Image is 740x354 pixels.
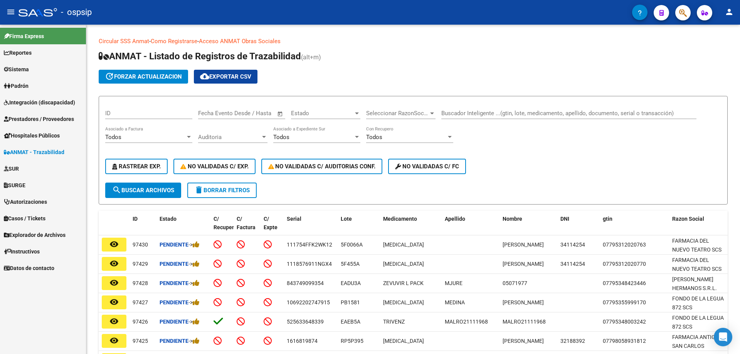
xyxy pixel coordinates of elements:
span: Rastrear Exp. [112,163,161,170]
span: 97426 [133,319,148,325]
span: C/ Factura [237,216,256,231]
button: No validadas c/ FC [388,159,466,174]
strong: Pendiente [160,299,188,305]
span: 843749099354 [287,280,324,286]
span: 32188392 [560,338,585,344]
mat-icon: person [725,7,734,17]
span: 10692202747915 [287,299,330,305]
datatable-header-cell: C/ Expte [261,211,284,245]
input: Start date [198,110,223,117]
button: Borrar Filtros [187,183,257,198]
span: Nombre [503,216,522,222]
span: [PERSON_NAME] [503,338,544,344]
strong: Pendiente [160,261,188,267]
span: [PERSON_NAME] [503,261,544,267]
span: Seleccionar RazonSocial [366,110,429,117]
span: SURGE [4,181,25,190]
mat-icon: cloud_download [200,72,209,81]
input: End date [230,110,267,117]
span: MEDINA [445,299,465,305]
span: Padrón [4,82,29,90]
datatable-header-cell: Estado [156,211,210,245]
span: Instructivos [4,247,40,256]
span: 97429 [133,261,148,267]
span: forzar actualizacion [105,73,182,80]
span: Estado [160,216,177,222]
span: 5F455A [341,261,360,267]
span: Auditoria [198,134,261,141]
mat-icon: remove_red_eye [109,336,119,345]
span: MJURE [445,280,462,286]
p: - - [99,37,728,45]
span: MALRO21111968 [445,319,488,325]
span: [PERSON_NAME] [503,299,544,305]
mat-icon: remove_red_eye [109,259,119,268]
span: ZEVUVIR L PACK [383,280,424,286]
span: MALRO21111968 [503,319,546,325]
span: DNI [560,216,569,222]
span: 07795348423446 [603,280,646,286]
span: Sistema [4,65,29,74]
strong: Pendiente [160,338,188,344]
span: ID [133,216,138,222]
span: Explorador de Archivos [4,231,66,239]
span: -> [188,299,200,305]
button: Open calendar [276,109,285,118]
span: -> [188,242,200,248]
datatable-header-cell: Nombre [499,211,557,245]
datatable-header-cell: gtin [600,211,669,245]
span: 97430 [133,242,148,248]
span: FONDO DE LA LEGUA 872 SCS [672,295,724,310]
span: gtin [603,216,612,222]
button: Exportar CSV [194,70,257,84]
span: C/ Recupero [214,216,237,231]
span: RP5P395 [341,338,363,344]
span: [MEDICAL_DATA] [383,338,424,344]
span: 07798058931812 [603,338,646,344]
button: Rastrear Exp. [105,159,168,174]
span: -> [188,261,200,267]
span: Todos [273,134,289,141]
span: -> [188,319,200,325]
mat-icon: menu [6,7,15,17]
span: [MEDICAL_DATA] [383,242,424,248]
mat-icon: remove_red_eye [109,240,119,249]
span: 07795348003242 [603,319,646,325]
span: [MEDICAL_DATA] [383,261,424,267]
button: No Validadas c/ Auditorias Conf. [261,159,383,174]
span: -> [188,280,200,286]
datatable-header-cell: DNI [557,211,600,245]
span: C/ Expte [264,216,277,231]
datatable-header-cell: Medicamento [380,211,442,245]
strong: Pendiente [160,319,188,325]
span: [PERSON_NAME] HERMANOS S.R.L. [672,276,717,291]
span: SUR [4,164,19,173]
span: 07795355999170 [603,299,646,305]
span: Firma Express [4,32,44,40]
span: 97428 [133,280,148,286]
span: (alt+m) [301,54,321,61]
span: Casos / Tickets [4,214,45,223]
datatable-header-cell: Serial [284,211,338,245]
mat-icon: update [105,72,114,81]
mat-icon: search [112,185,121,195]
span: 34114254 [560,242,585,248]
span: FARMACIA DEL NUEVO TEATRO SCS [672,257,721,272]
span: Prestadores / Proveedores [4,115,74,123]
span: Buscar Archivos [112,187,174,194]
span: - ospsip [61,4,92,21]
span: 111754FFK2WK12 [287,242,332,248]
span: 34114254 [560,261,585,267]
span: Borrar Filtros [194,187,250,194]
span: Serial [287,216,301,222]
span: No validadas c/ FC [395,163,459,170]
span: EADU3A [341,280,361,286]
mat-icon: remove_red_eye [109,317,119,326]
span: Reportes [4,49,32,57]
div: Open Intercom Messenger [714,328,732,346]
span: Autorizaciones [4,198,47,206]
span: 97425 [133,338,148,344]
span: Datos de contacto [4,264,54,272]
span: ANMAT - Trazabilidad [4,148,64,156]
span: 525633648339 [287,319,324,325]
